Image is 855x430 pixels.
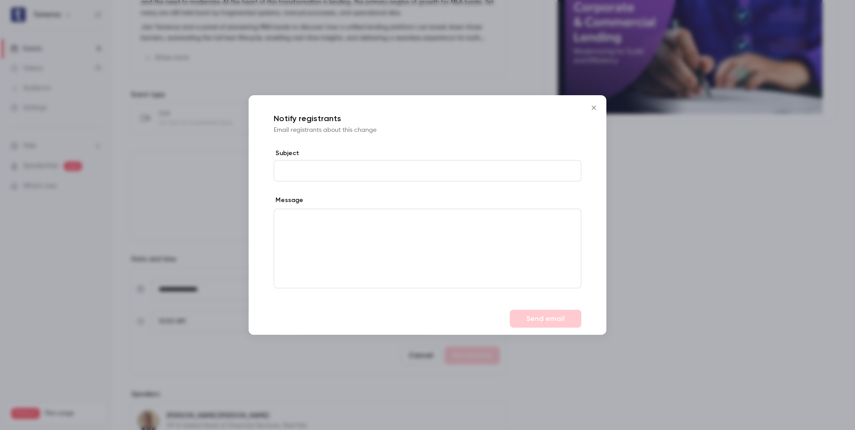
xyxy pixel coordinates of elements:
[274,126,581,135] p: Email registrants about this change
[585,99,603,117] button: Close
[274,196,303,205] label: Message
[274,113,581,124] p: Notify registrants
[274,209,581,288] div: editor
[274,149,581,158] label: Subject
